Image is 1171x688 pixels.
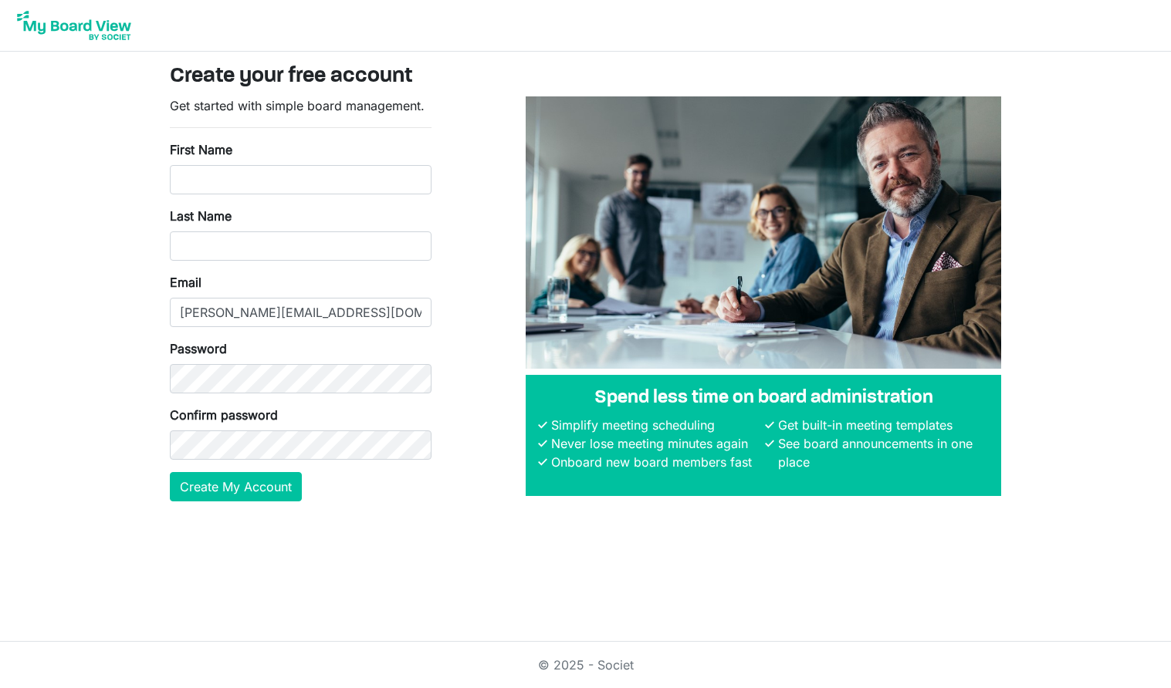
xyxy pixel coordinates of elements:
[170,406,278,424] label: Confirm password
[538,387,989,410] h4: Spend less time on board administration
[547,434,762,453] li: Never lose meeting minutes again
[547,416,762,434] li: Simplify meeting scheduling
[170,207,232,225] label: Last Name
[526,96,1001,369] img: A photograph of board members sitting at a table
[170,140,232,159] label: First Name
[170,98,425,113] span: Get started with simple board management.
[774,416,989,434] li: Get built-in meeting templates
[12,6,136,45] img: My Board View Logo
[170,472,302,501] button: Create My Account
[547,453,762,471] li: Onboard new board members fast
[538,657,634,673] a: © 2025 - Societ
[170,339,227,358] label: Password
[774,434,989,471] li: See board announcements in one place
[170,273,201,292] label: Email
[170,64,1002,90] h3: Create your free account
